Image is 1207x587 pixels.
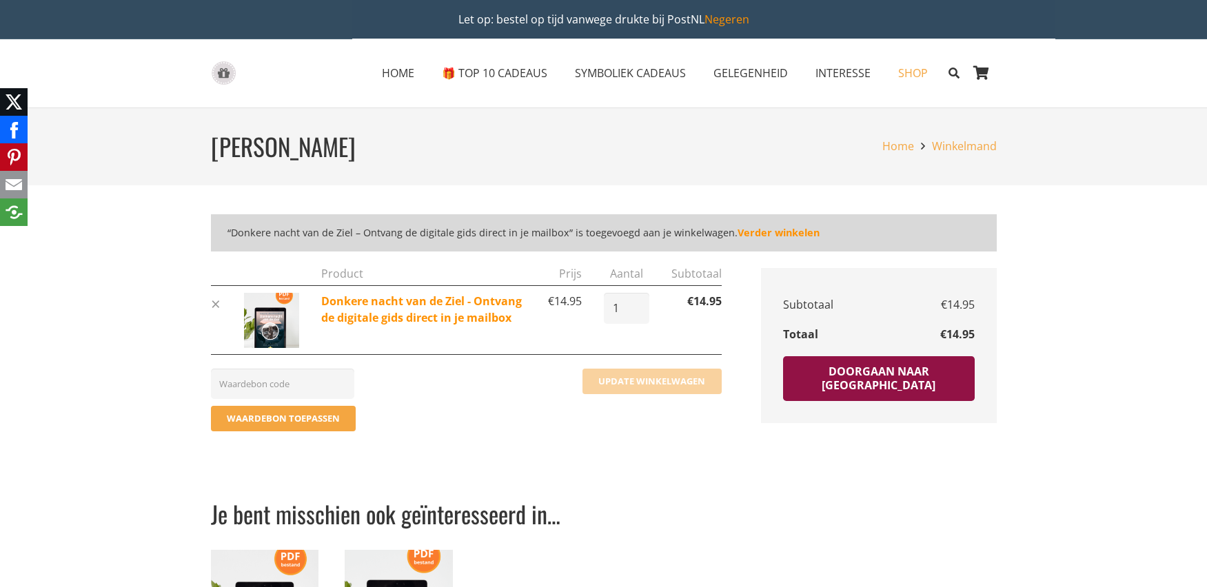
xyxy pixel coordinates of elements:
[941,297,947,312] span: €
[604,293,649,324] input: Productaantal
[244,293,299,348] img: Je levensenergie terugvinden bij een gebrek aan zingeving depressie zingeving kwijt zijn ingspire...
[687,293,693,309] span: €
[321,293,522,325] a: Donkere nacht van de Ziel - Ontvang de digitale gids direct in je mailbox
[783,320,906,349] th: Totaal
[310,268,537,286] th: Product
[898,65,928,81] span: SHOP
[942,56,966,90] a: Zoeken
[660,268,722,286] th: Subtotaal
[738,226,820,239] a: Verder winkelen
[211,214,997,251] div: “Donkere nacht van de Ziel – Ontvang de digitale gids direct in je mailbox” is toegevoegd aan je ...
[700,56,802,90] a: GELEGENHEIDGELEGENHEID Menu
[548,293,582,309] bdi: 14.95
[884,56,942,90] a: SHOPSHOP Menu
[815,65,871,81] span: INTERESSE
[442,65,547,81] span: 🎁 TOP 10 CADEAUS
[593,268,660,286] th: Aantal
[704,12,749,27] a: Negeren
[368,56,428,90] a: HOMEHOME Menu
[211,61,236,85] a: gift-box-icon-grey-inspirerendwinkelen
[211,369,354,400] input: Waardebon code
[687,293,722,309] bdi: 14.95
[966,39,997,107] a: Winkelwagen
[940,327,946,342] span: €
[211,130,587,163] h1: [PERSON_NAME]
[575,65,686,81] span: SYMBOLIEK CADEAUS
[802,56,884,90] a: INTERESSEINTERESSE Menu
[211,406,356,431] button: Waardebon toepassen
[582,369,722,394] button: Update winkelwagen
[561,56,700,90] a: SYMBOLIEK CADEAUSSYMBOLIEK CADEAUS Menu
[537,268,593,286] th: Prijs
[382,65,414,81] span: HOME
[428,56,561,90] a: 🎁 TOP 10 CADEAUS🎁 TOP 10 CADEAUS Menu
[783,290,906,320] th: Subtotaal
[932,138,997,154] a: Winkelmand
[548,293,554,309] span: €
[941,297,975,312] bdi: 14.95
[211,497,722,531] h2: Je bent misschien ook geïnteresseerd in…
[783,356,975,402] a: Doorgaan naar [GEOGRAPHIC_DATA]
[940,327,975,342] bdi: 14.95
[882,138,914,154] a: Home
[211,293,233,315] a: Verwijder Donkere nacht van de Ziel - Ontvang de digitale gids direct in je mailbox uit winkelwagen
[713,65,788,81] span: GELEGENHEID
